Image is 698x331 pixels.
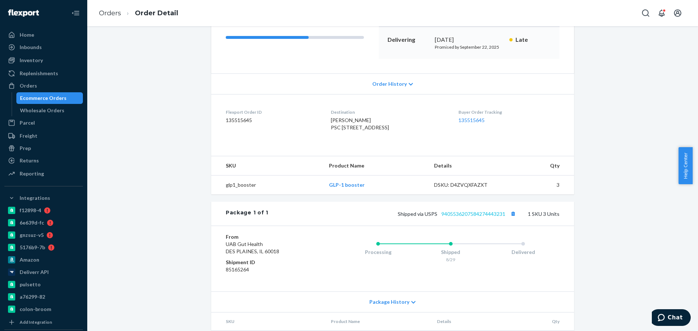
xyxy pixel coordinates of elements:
[20,319,52,325] div: Add Integration
[226,241,279,254] span: UAB Gut Health DES PLAINES, IL 60018
[211,156,323,175] th: SKU
[20,145,31,152] div: Prep
[4,192,83,204] button: Integrations
[398,211,518,217] span: Shipped via USPS
[99,9,121,17] a: Orders
[4,130,83,142] a: Freight
[20,306,51,313] div: colon-broom
[226,266,313,273] dd: 85165264
[20,57,43,64] div: Inventory
[435,36,504,44] div: [DATE]
[487,249,559,256] div: Delivered
[4,279,83,290] a: pulsetto
[4,318,83,327] a: Add Integration
[331,109,446,115] dt: Destination
[4,155,83,166] a: Returns
[16,92,83,104] a: Ecommerce Orders
[4,217,83,229] a: 6e639d-fc
[670,6,685,20] button: Open account menu
[8,9,39,17] img: Flexport logo
[414,257,487,263] div: 8/29
[20,269,49,276] div: Deliverr API
[20,82,37,89] div: Orders
[369,298,409,306] span: Package History
[20,281,41,288] div: pulsetto
[20,194,50,202] div: Integrations
[4,142,83,154] a: Prep
[4,229,83,241] a: gnzsuz-v5
[226,117,319,124] dd: 135515645
[414,249,487,256] div: Shipped
[4,68,83,79] a: Replenishments
[20,119,35,126] div: Parcel
[329,182,365,188] a: GLP-1 booster
[638,6,653,20] button: Open Search Box
[516,36,551,44] p: Late
[20,170,44,177] div: Reporting
[4,117,83,129] a: Parcel
[20,94,67,102] div: Ecommerce Orders
[441,211,505,217] a: 9405536207584274443231
[323,156,428,175] th: Product Name
[4,291,83,303] a: a76299-82
[4,266,83,278] a: Deliverr API
[20,70,58,77] div: Replenishments
[4,55,83,66] a: Inventory
[342,249,414,256] div: Processing
[20,293,45,300] div: a76299-82
[428,156,508,175] th: Details
[20,207,41,214] div: f12898-4
[4,254,83,266] a: Amazon
[20,231,44,239] div: gnzsuz-v5
[4,41,83,53] a: Inbounds
[211,312,325,331] th: SKU
[16,105,83,116] a: Wholesale Orders
[20,256,39,263] div: Amazon
[226,109,319,115] dt: Flexport Order ID
[654,6,669,20] button: Open notifications
[434,181,502,189] div: DSKU: D4ZVQXFAZXT
[678,147,693,184] button: Help Center
[4,242,83,253] a: 5176b9-7b
[268,209,559,218] div: 1 SKU 3 Units
[458,109,559,115] dt: Buyer Order Tracking
[93,3,184,24] ol: breadcrumbs
[511,312,574,331] th: Qty
[20,132,37,140] div: Freight
[226,209,268,218] div: Package 1 of 1
[20,44,42,51] div: Inbounds
[226,259,313,266] dt: Shipment ID
[4,29,83,41] a: Home
[508,175,574,195] td: 3
[4,80,83,92] a: Orders
[325,312,431,331] th: Product Name
[331,117,389,130] span: [PERSON_NAME] PSC [STREET_ADDRESS]
[4,168,83,179] a: Reporting
[458,117,485,123] a: 135515645
[508,156,574,175] th: Qty
[68,6,83,20] button: Close Navigation
[4,205,83,216] a: f12898-4
[508,209,518,218] button: Copy tracking number
[20,107,64,114] div: Wholesale Orders
[20,157,39,164] div: Returns
[435,44,504,50] p: Promised by September 22, 2025
[211,175,323,195] td: glp1_booster
[388,36,429,44] p: Delivering
[20,219,44,226] div: 6e639d-fc
[20,244,45,251] div: 5176b9-7b
[20,31,34,39] div: Home
[4,303,83,315] a: colon-broom
[431,312,511,331] th: Details
[226,233,313,241] dt: From
[652,309,691,327] iframe: Opens a widget where you can chat to one of our agents
[135,9,178,17] a: Order Detail
[372,80,407,88] span: Order History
